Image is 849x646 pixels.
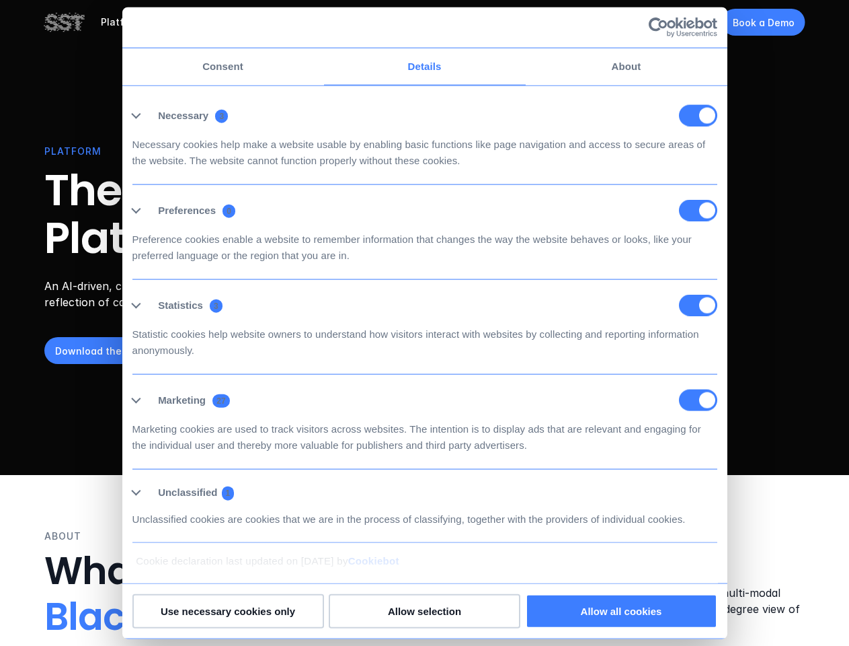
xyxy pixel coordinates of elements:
[132,200,244,221] button: Preferences (0)
[44,168,421,262] h1: The Black Box Platform™
[132,127,717,169] div: Necessary cookies help make a website usable by enabling basic functions like page navigation and...
[44,144,102,159] p: PLATFORM
[122,48,324,85] a: Consent
[132,105,237,127] button: Necessary (3)
[132,390,239,411] button: Marketing (27)
[44,338,272,365] a: Download the Black Box Platform Overview
[158,110,208,121] label: Necessary
[44,279,421,311] p: An AI-driven, clinical intelligence platform designed to facilitate honest reflection of care del...
[438,585,805,633] p: The Black Box Platform is a powerful combination of multi-modal data capture and artificial intel...
[158,394,206,406] label: Marketing
[44,11,85,34] img: SST logo
[324,48,526,85] a: Details
[132,594,324,628] button: Use necessary cookies only
[600,17,717,38] a: Usercentrics Cookiebot - opens in a new window
[132,295,231,316] button: Statistics (3)
[222,487,235,500] span: 1
[526,594,717,628] button: Allow all cookies
[44,591,410,643] span: Black Box Platform?
[329,594,520,628] button: Allow selection
[722,9,805,36] a: Book a Demo
[348,555,399,567] a: Cookiebot
[55,344,261,358] p: Download the Black Box Platform Overview
[132,485,243,501] button: Unclassified (1)
[212,394,230,408] span: 27
[132,411,717,454] div: Marketing cookies are used to track visitors across websites. The intention is to display ads tha...
[158,299,203,311] label: Statistics
[526,48,727,85] a: About
[132,221,717,264] div: Preference cookies enable a website to remember information that changes the way the website beha...
[215,110,228,123] span: 3
[132,316,717,359] div: Statistic cookies help website owners to understand how visitors interact with websites by collec...
[44,529,81,544] p: ABOUT
[126,553,723,579] div: Cookie declaration last updated on [DATE] by
[44,545,253,598] span: What is the
[158,205,216,216] label: Preferences
[101,16,142,28] p: Platform
[223,205,235,218] span: 0
[210,299,223,313] span: 3
[733,15,795,30] p: Book a Demo
[132,501,717,527] div: Unclassified cookies are cookies that we are in the process of classifying, together with the pro...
